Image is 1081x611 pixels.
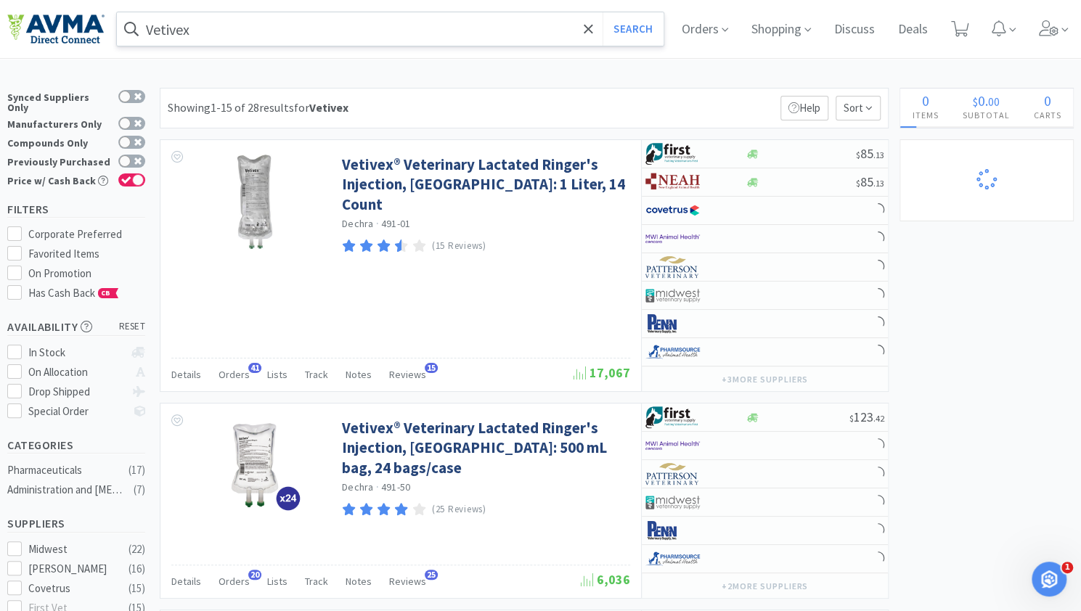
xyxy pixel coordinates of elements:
span: · [376,217,379,230]
div: ( 15 ) [129,580,145,597]
div: Corporate Preferred [28,226,146,243]
div: On Promotion [28,265,146,282]
span: 41 [248,363,261,373]
div: Compounds Only [7,136,111,148]
div: Synced Suppliers Only [7,90,111,112]
div: Previously Purchased [7,155,111,167]
span: reset [119,319,146,335]
div: Pharmaceuticals [7,462,125,479]
span: for [294,100,348,115]
div: . [950,94,1021,108]
span: 491-01 [381,217,411,230]
div: In Stock [28,344,125,361]
span: Reviews [389,575,426,588]
span: Sort [836,96,881,120]
a: Vetivex® Veterinary Lactated Ringer's Injection, [GEOGRAPHIC_DATA]: 1 Liter, 14 Count [342,155,627,214]
div: Showing 1-15 of 28 results [168,99,348,118]
span: Reviews [389,368,426,381]
span: . 13 [873,178,884,189]
img: f56e5e7a3beb4ab99e35f8a14e94ba42_399566.jpeg [208,155,302,249]
span: $ [849,413,854,424]
img: 7915dbd3f8974342a4dc3feb8efc1740_58.png [645,548,700,570]
h5: Availability [7,319,145,335]
span: 15 [425,363,438,373]
button: +2more suppliers [714,576,815,596]
span: 17,067 [574,364,630,381]
span: · [376,480,379,493]
img: c73380972eee4fd2891f402a8399bcad_92.png [645,171,700,193]
h5: Categories [7,437,145,454]
a: Dechra [342,217,374,230]
img: 67d67680309e4a0bb49a5ff0391dcc42_6.png [645,143,700,165]
h5: Suppliers [7,515,145,532]
img: e1133ece90fa4a959c5ae41b0808c578_9.png [645,520,700,541]
span: CB [99,289,113,298]
img: e4e33dab9f054f5782a47901c742baa9_102.png [7,14,105,44]
span: 85 [856,173,884,190]
img: f5e969b455434c6296c6d81ef179fa71_3.png [645,256,700,278]
strong: Vetivex [309,100,348,115]
span: 123 [849,409,884,425]
span: Orders [219,368,250,381]
span: 0 [978,91,985,110]
img: e1133ece90fa4a959c5ae41b0808c578_9.png [645,313,700,335]
div: Covetrus [28,580,118,597]
span: Notes [346,368,372,381]
img: 7915dbd3f8974342a4dc3feb8efc1740_58.png [645,341,700,363]
a: Deals [892,23,934,36]
span: 0 [1044,91,1051,110]
p: (25 Reviews) [432,502,486,517]
img: f6b2451649754179b5b4e0c70c3f7cb0_2.png [645,228,700,250]
span: Details [171,575,201,588]
div: On Allocation [28,364,125,381]
img: 4dd14cff54a648ac9e977f0c5da9bc2e_5.png [645,284,700,306]
span: 00 [988,94,1000,109]
h4: Subtotal [950,108,1021,122]
button: +3more suppliers [714,369,815,390]
span: 6,036 [581,571,630,588]
span: 0 [922,91,929,110]
div: Drop Shipped [28,383,125,401]
span: 1 [1061,562,1073,573]
span: 85 [856,145,884,162]
div: Special Order [28,403,125,420]
h5: Filters [7,201,145,218]
div: ( 7 ) [134,481,145,499]
div: Favorited Items [28,245,146,263]
div: ( 16 ) [129,560,145,578]
p: (15 Reviews) [432,239,486,254]
span: . 13 [873,149,884,160]
span: . 42 [873,413,884,424]
span: $ [973,94,978,109]
div: Manufacturers Only [7,117,111,129]
p: Help [780,96,828,120]
a: Dechra [342,480,374,493]
div: [PERSON_NAME] [28,560,118,578]
div: Midwest [28,541,118,558]
span: Notes [346,575,372,588]
h4: Carts [1021,108,1073,122]
span: Track [305,575,328,588]
button: Search [603,12,663,46]
span: Details [171,368,201,381]
a: Vetivex® Veterinary Lactated Ringer's Injection, [GEOGRAPHIC_DATA]: 500 mL bag, 24 bags/case [342,418,627,477]
input: Search by item, sku, manufacturer, ingredient, size... [117,12,664,46]
iframe: Intercom live chat [1032,562,1066,596]
a: Discuss [828,23,881,36]
span: Orders [219,575,250,588]
span: Lists [267,368,287,381]
img: 4dd14cff54a648ac9e977f0c5da9bc2e_5.png [645,491,700,513]
div: ( 17 ) [129,462,145,479]
h4: Items [900,108,950,122]
span: Lists [267,575,287,588]
span: $ [856,149,860,160]
span: Has Cash Back [28,286,119,300]
span: $ [856,178,860,189]
span: 25 [425,570,438,580]
span: 491-50 [381,480,411,493]
span: 20 [248,570,261,580]
div: Administration and [MEDICAL_DATA] [7,481,125,499]
img: f5e969b455434c6296c6d81ef179fa71_3.png [645,463,700,485]
img: 67d67680309e4a0bb49a5ff0391dcc42_6.png [645,406,700,428]
img: f6b2451649754179b5b4e0c70c3f7cb0_2.png [645,435,700,456]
